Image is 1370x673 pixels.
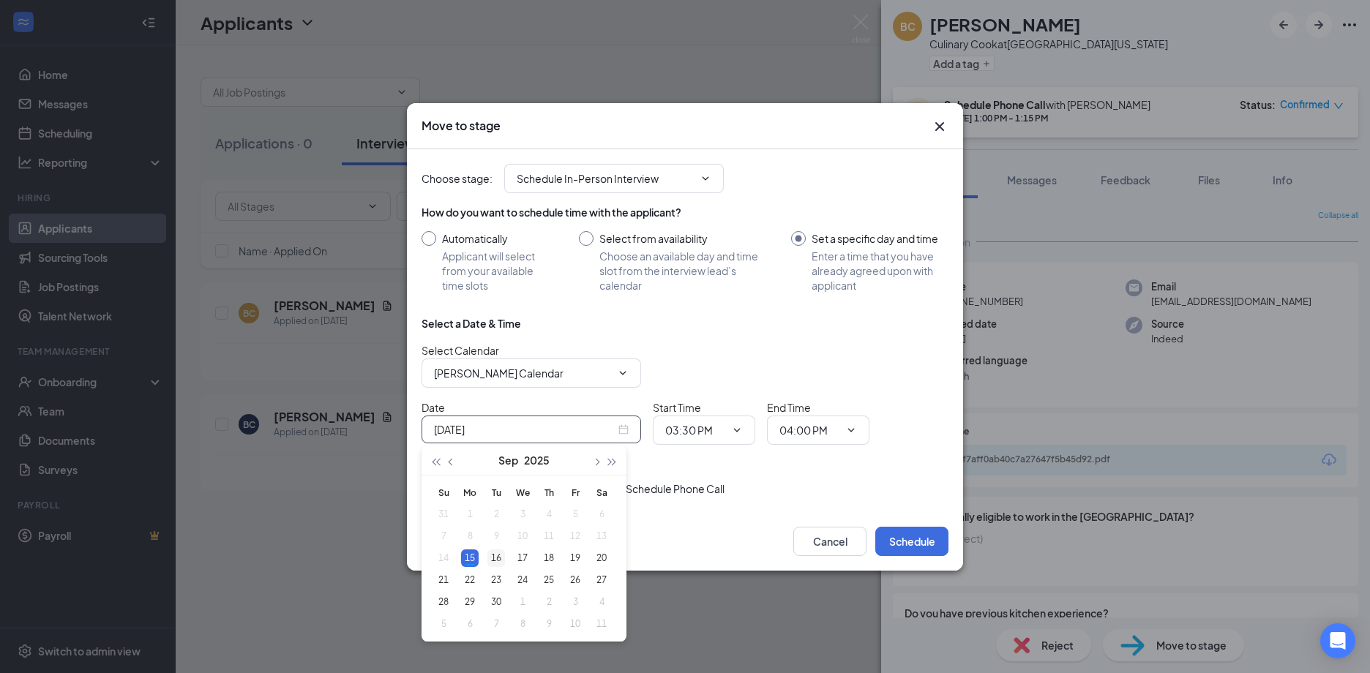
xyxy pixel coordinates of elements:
svg: Cross [931,118,948,135]
div: How do you want to schedule time with the applicant? [422,205,948,219]
div: 4 [593,593,610,611]
td: 2025-10-03 [562,591,588,613]
td: 2025-09-24 [509,569,536,591]
svg: ChevronDown [731,424,743,436]
div: Select a Date & Time [422,316,521,331]
td: 2025-09-27 [588,569,615,591]
td: 2025-09-17 [509,547,536,569]
td: 2025-10-07 [483,613,509,635]
div: 15 [461,549,479,567]
div: 10 [566,615,584,633]
span: End Time [767,401,811,414]
div: 2 [540,593,558,611]
td: 2025-09-25 [536,569,562,591]
td: 2025-10-10 [562,613,588,635]
th: Mo [457,481,483,503]
span: Choose stage : [422,170,493,187]
div: 11 [593,615,610,633]
td: 2025-10-09 [536,613,562,635]
div: 16 [487,549,505,567]
td: 2025-09-16 [483,547,509,569]
td: 2025-10-04 [588,591,615,613]
th: Su [430,481,457,503]
input: End time [779,422,839,438]
div: 19 [566,549,584,567]
button: Cancel [793,527,866,556]
th: Fr [562,481,588,503]
span: Start Time [653,401,701,414]
div: 1 [514,593,531,611]
td: 2025-10-02 [536,591,562,613]
td: 2025-09-19 [562,547,588,569]
div: 3 [566,593,584,611]
div: 9 [540,615,558,633]
td: 2025-10-11 [588,613,615,635]
div: Open Intercom Messenger [1320,623,1355,658]
button: 2025 [524,445,550,475]
button: Sep [498,445,518,475]
div: 24 [514,571,531,589]
svg: ChevronDown [700,173,711,184]
svg: ChevronDown [617,367,629,379]
div: 7 [487,615,505,633]
span: Select Calendar [422,344,499,357]
div: 21 [435,571,452,589]
h3: Move to stage [422,118,501,134]
svg: ChevronDown [845,424,857,436]
div: 6 [461,615,479,633]
button: Close [931,118,948,135]
td: 2025-09-23 [483,569,509,591]
td: 2025-09-28 [430,591,457,613]
div: 27 [593,571,610,589]
div: 23 [487,571,505,589]
td: 2025-10-01 [509,591,536,613]
input: Sep 15, 2025 [434,421,615,437]
td: 2025-09-18 [536,547,562,569]
td: 2025-09-20 [588,547,615,569]
td: 2025-10-05 [430,613,457,635]
td: 2025-09-22 [457,569,483,591]
td: 2025-09-26 [562,569,588,591]
th: We [509,481,536,503]
div: 22 [461,571,479,589]
th: Th [536,481,562,503]
td: 2025-09-30 [483,591,509,613]
th: Sa [588,481,615,503]
td: 2025-10-06 [457,613,483,635]
div: 29 [461,593,479,611]
span: Date [422,401,445,414]
div: 28 [435,593,452,611]
button: Schedule [875,527,948,556]
div: 25 [540,571,558,589]
div: 8 [514,615,531,633]
td: 2025-09-15 [457,547,483,569]
div: 5 [435,615,452,633]
div: 20 [593,549,610,567]
td: 2025-09-21 [430,569,457,591]
td: 2025-10-08 [509,613,536,635]
td: 2025-09-29 [457,591,483,613]
div: 17 [514,549,531,567]
div: 18 [540,549,558,567]
div: 26 [566,571,584,589]
div: 30 [487,593,505,611]
input: Start time [665,422,725,438]
th: Tu [483,481,509,503]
